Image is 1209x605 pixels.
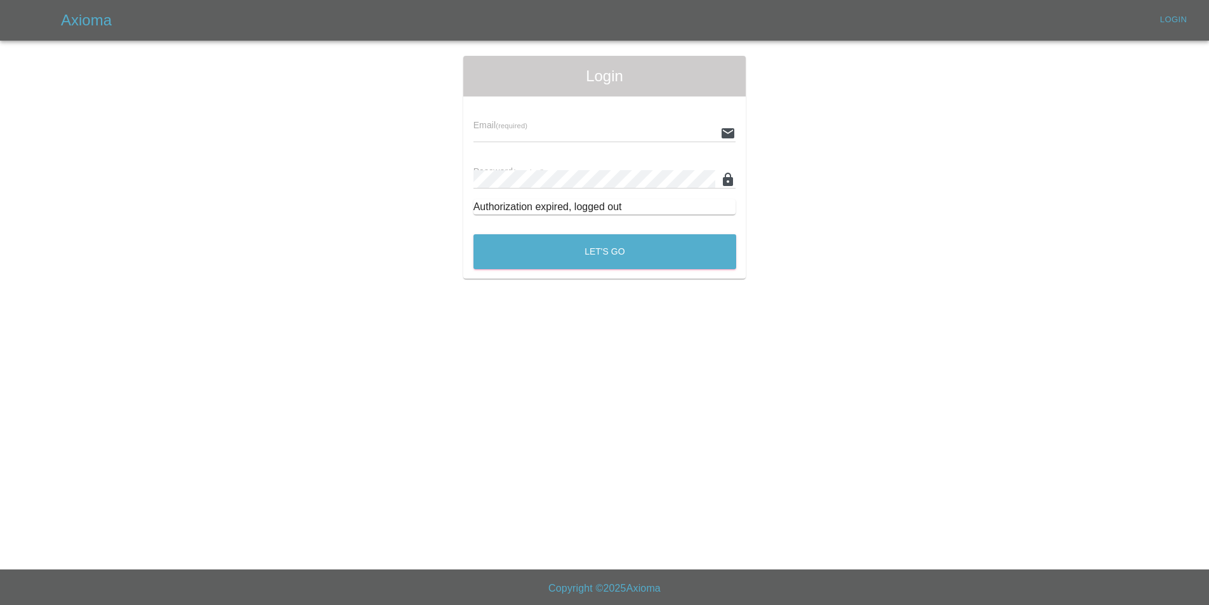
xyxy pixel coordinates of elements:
h5: Axioma [61,10,112,30]
div: Authorization expired, logged out [473,199,736,215]
a: Login [1153,10,1194,30]
small: (required) [496,122,527,130]
small: (required) [513,168,545,176]
h6: Copyright © 2025 Axioma [10,580,1199,597]
span: Email [473,120,527,130]
span: Login [473,66,736,86]
span: Password [473,166,545,176]
button: Let's Go [473,234,736,269]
